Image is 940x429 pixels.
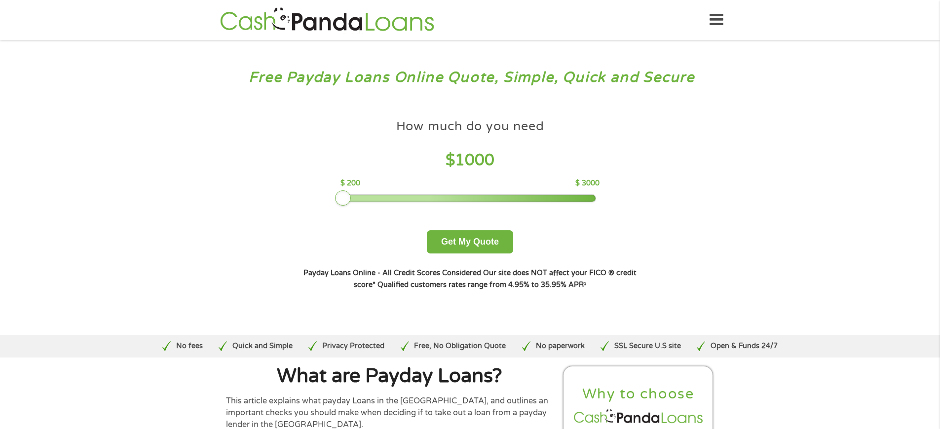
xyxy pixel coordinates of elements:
p: $ 200 [340,178,360,189]
h4: $ [340,150,600,171]
p: No paperwork [536,341,585,352]
h2: Why to choose [572,385,705,403]
p: Free, No Obligation Quote [414,341,506,352]
p: No fees [176,341,203,352]
strong: Payday Loans Online - All Credit Scores Considered [303,269,481,277]
h1: What are Payday Loans? [226,366,554,386]
p: SSL Secure U.S site [614,341,681,352]
h4: How much do you need [396,118,544,135]
p: Privacy Protected [322,341,384,352]
span: 1000 [455,151,494,170]
p: $ 3000 [575,178,600,189]
p: Quick and Simple [232,341,293,352]
button: Get My Quote [427,230,513,253]
h3: Free Payday Loans Online Quote, Simple, Quick and Secure [29,69,912,87]
p: Open & Funds 24/7 [711,341,778,352]
strong: Our site does NOT affect your FICO ® credit score* [354,269,637,289]
strong: Qualified customers rates range from 4.95% to 35.95% APR¹ [377,281,586,289]
img: GetLoanNow Logo [217,6,437,34]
